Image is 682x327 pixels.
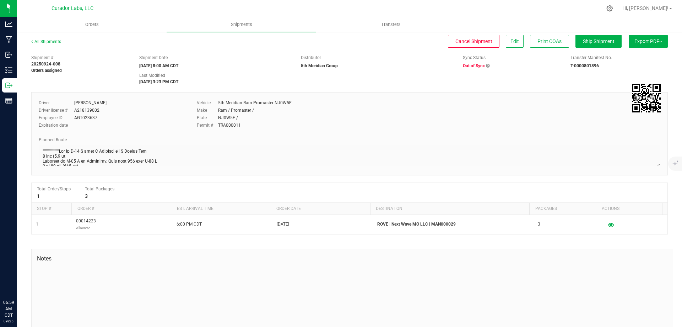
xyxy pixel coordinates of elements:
[74,107,99,114] div: A218139002
[37,186,71,191] span: Total Order/Stops
[85,193,88,199] strong: 3
[139,54,168,61] label: Shipment Date
[177,221,202,228] span: 6:00 PM CDT
[596,203,662,215] th: Actions
[139,63,178,68] strong: [DATE] 8:00 AM CDT
[277,221,289,228] span: [DATE]
[218,115,238,121] div: NJ0W5F /
[74,100,107,106] div: [PERSON_NAME]
[31,54,129,61] span: Shipment #
[37,254,188,263] span: Notes
[52,5,93,11] span: Curador Labs, LLC
[463,63,485,68] span: Out of Sync
[570,54,612,61] label: Transfer Manifest No.
[570,63,599,68] strong: T-0000801896
[629,35,668,48] button: Export PDF
[5,51,12,58] inline-svg: Inbound
[537,38,562,44] span: Print COAs
[167,17,316,32] a: Shipments
[197,122,218,128] label: Permit #
[622,5,669,11] span: Hi, [PERSON_NAME]!
[71,203,171,215] th: Order #
[3,299,14,318] p: 06:59 AM CDT
[632,84,661,112] qrcode: 20250924-008
[271,203,370,215] th: Order date
[31,62,60,67] strong: 20250924-008
[5,67,12,74] inline-svg: Inventory
[510,38,519,44] span: Edit
[197,107,218,114] label: Make
[218,100,292,106] div: 5th Meridian Ram Promaster NJ0W5F
[529,203,596,215] th: Packages
[36,221,38,228] span: 1
[17,17,167,32] a: Orders
[506,35,524,48] button: Edit
[39,107,74,114] label: Driver license #
[197,100,218,106] label: Vehicle
[218,122,241,128] div: TRA000011
[632,84,661,112] img: Scan me!
[32,203,71,215] th: Stop #
[76,218,96,231] span: 00014223
[74,115,97,121] div: AGT023637
[634,38,662,44] span: Export PDF
[7,270,28,291] iframe: Resource center
[221,21,262,28] span: Shipments
[5,97,12,104] inline-svg: Reports
[538,221,540,228] span: 3
[37,193,40,199] strong: 1
[5,36,12,43] inline-svg: Manufacturing
[583,38,615,44] span: Ship Shipment
[301,54,321,61] label: Distributor
[76,21,108,28] span: Orders
[21,269,29,278] iframe: Resource center unread badge
[39,115,74,121] label: Employee ID
[377,221,529,228] p: ROVE | Next Wave MO LLC | MAN000029
[139,79,178,84] strong: [DATE] 3:23 PM CDT
[31,39,61,44] a: All Shipments
[463,54,486,61] label: Sync Status
[85,186,114,191] span: Total Packages
[171,203,270,215] th: Est. arrival time
[370,203,529,215] th: Destination
[31,68,62,73] strong: Orders assigned
[372,21,410,28] span: Transfers
[218,107,254,114] div: Ram / Promaster /
[301,63,338,68] strong: 5th Meridian Group
[139,72,165,79] label: Last Modified
[455,38,492,44] span: Cancel Shipment
[39,137,67,142] span: Planned Route
[76,225,96,231] p: Allocated
[39,122,74,128] label: Expiration date
[605,5,614,12] div: Manage settings
[5,82,12,89] inline-svg: Outbound
[197,115,218,121] label: Plate
[39,100,74,106] label: Driver
[5,21,12,28] inline-svg: Analytics
[3,318,14,324] p: 09/25
[448,35,499,48] button: Cancel Shipment
[575,35,622,48] button: Ship Shipment
[316,17,466,32] a: Transfers
[530,35,569,48] button: Print COAs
